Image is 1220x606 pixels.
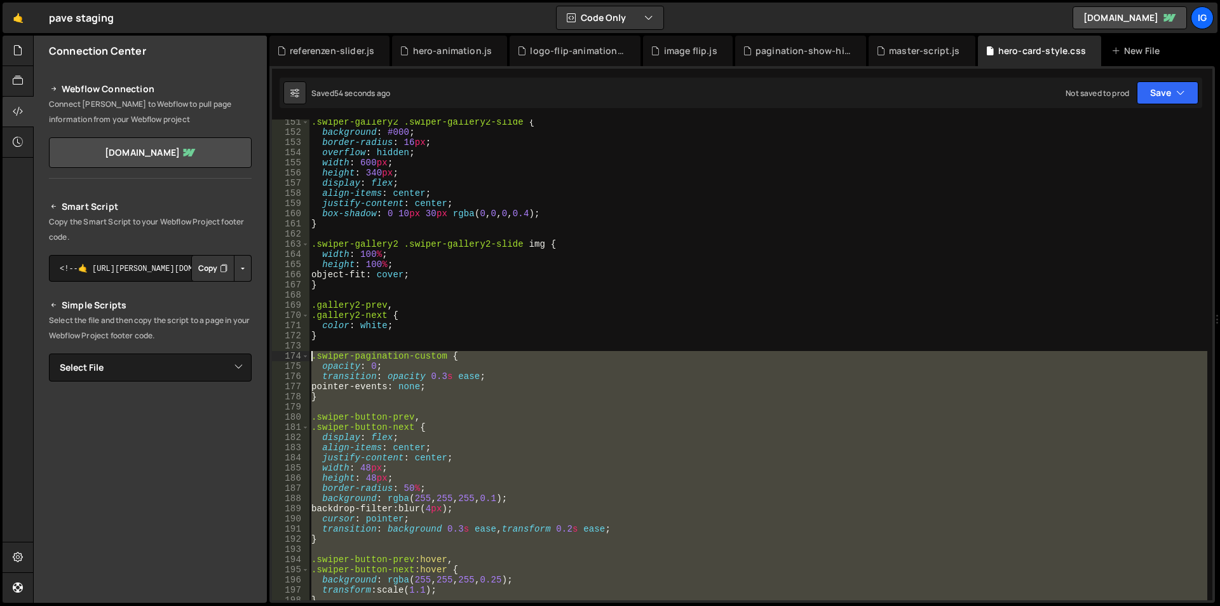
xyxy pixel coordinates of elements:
div: pagination-show-hide.js [756,45,851,57]
div: 160 [272,209,309,219]
div: 195 [272,565,309,575]
div: 182 [272,432,309,443]
p: Copy the Smart Script to your Webflow Project footer code. [49,214,252,245]
p: Select the file and then copy the script to a page in your Webflow Project footer code. [49,313,252,343]
h2: Webflow Connection [49,81,252,97]
div: 173 [272,341,309,351]
div: 197 [272,585,309,595]
button: Save [1137,81,1198,104]
h2: Connection Center [49,44,146,58]
a: 🤙 [3,3,34,33]
div: Not saved to prod [1066,88,1129,99]
div: 194 [272,554,309,565]
div: 189 [272,504,309,514]
div: 174 [272,351,309,361]
div: 191 [272,524,309,534]
p: Connect [PERSON_NAME] to Webflow to pull page information from your Webflow project [49,97,252,127]
div: 175 [272,361,309,371]
div: Saved [311,88,390,99]
a: [DOMAIN_NAME] [1073,6,1187,29]
div: master-script.js [889,45,960,57]
div: 161 [272,219,309,229]
a: [DOMAIN_NAME] [49,137,252,168]
div: 179 [272,402,309,412]
div: 169 [272,300,309,310]
div: 186 [272,473,309,483]
div: 184 [272,453,309,463]
div: 185 [272,463,309,473]
button: Code Only [557,6,663,29]
div: 180 [272,412,309,422]
div: 198 [272,595,309,605]
div: 176 [272,371,309,382]
div: 166 [272,270,309,280]
div: pave staging [49,10,114,25]
div: 188 [272,493,309,504]
button: Copy [191,255,234,282]
div: image flip.js [664,45,717,57]
div: 193 [272,544,309,554]
div: 181 [272,422,309,432]
div: 151 [272,117,309,127]
div: 167 [272,280,309,290]
div: logo-flip-animation.js [530,45,625,57]
iframe: YouTube video player [49,403,253,517]
div: 177 [272,382,309,392]
a: ig [1191,6,1214,29]
div: 183 [272,443,309,453]
div: New File [1111,45,1165,57]
div: 178 [272,392,309,402]
div: 162 [272,229,309,239]
div: 164 [272,249,309,259]
div: 163 [272,239,309,249]
div: 154 [272,148,309,158]
div: 170 [272,310,309,320]
textarea: <!--🤙 [URL][PERSON_NAME][DOMAIN_NAME]> <script>document.addEventListener("DOMContentLoaded", func... [49,255,252,282]
div: 196 [272,575,309,585]
div: hero-card-style.css [998,45,1086,57]
div: 156 [272,168,309,178]
div: 153 [272,137,309,148]
div: 157 [272,178,309,188]
div: 165 [272,259,309,270]
div: referenzen-slider.js [290,45,374,57]
div: 155 [272,158,309,168]
div: 54 seconds ago [334,88,390,99]
div: 192 [272,534,309,544]
div: 152 [272,127,309,137]
h2: Smart Script [49,199,252,214]
div: Button group with nested dropdown [191,255,252,282]
div: 171 [272,320,309,331]
div: hero-animation.js [413,45,492,57]
div: 187 [272,483,309,493]
div: 159 [272,198,309,209]
div: 172 [272,331,309,341]
div: 168 [272,290,309,300]
div: 190 [272,514,309,524]
h2: Simple Scripts [49,298,252,313]
div: 158 [272,188,309,198]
